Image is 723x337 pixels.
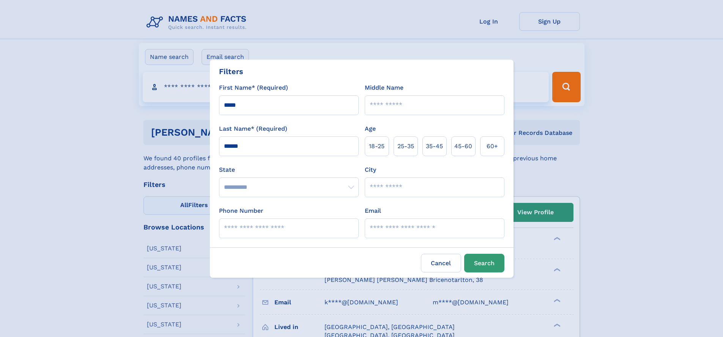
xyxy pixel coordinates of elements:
span: 60+ [487,142,498,151]
span: 45‑60 [454,142,472,151]
label: Middle Name [365,83,403,92]
label: Email [365,206,381,215]
label: City [365,165,376,174]
label: Last Name* (Required) [219,124,287,133]
div: Filters [219,66,243,77]
label: State [219,165,359,174]
label: Phone Number [219,206,263,215]
span: 35‑45 [426,142,443,151]
span: 25‑35 [397,142,414,151]
button: Search [464,254,504,272]
span: 18‑25 [369,142,384,151]
label: First Name* (Required) [219,83,288,92]
label: Cancel [421,254,461,272]
label: Age [365,124,376,133]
